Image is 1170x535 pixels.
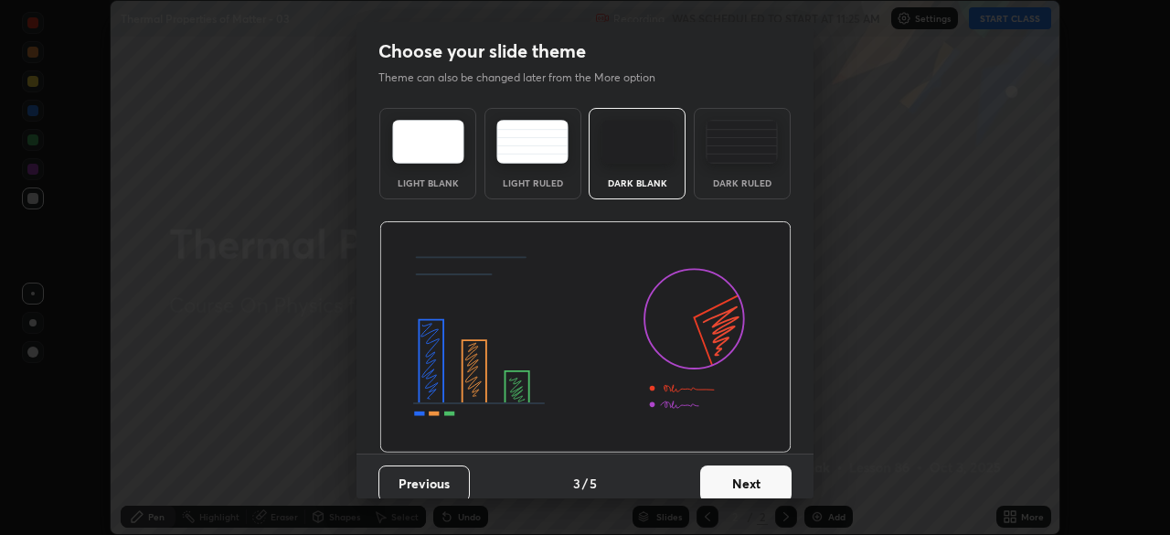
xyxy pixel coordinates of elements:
p: Theme can also be changed later from the More option [378,70,675,86]
img: darkRuledTheme.de295e13.svg [706,120,778,164]
h4: 5 [590,474,597,493]
button: Previous [378,465,470,502]
img: darkTheme.f0cc69e5.svg [601,120,674,164]
div: Dark Blank [601,178,674,187]
img: darkThemeBanner.d06ce4a2.svg [379,221,792,454]
h4: 3 [573,474,580,493]
div: Light Blank [391,178,464,187]
button: Next [700,465,792,502]
h4: / [582,474,588,493]
div: Light Ruled [496,178,569,187]
div: Dark Ruled [706,178,779,187]
h2: Choose your slide theme [378,39,586,63]
img: lightTheme.e5ed3b09.svg [392,120,464,164]
img: lightRuledTheme.5fabf969.svg [496,120,569,164]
